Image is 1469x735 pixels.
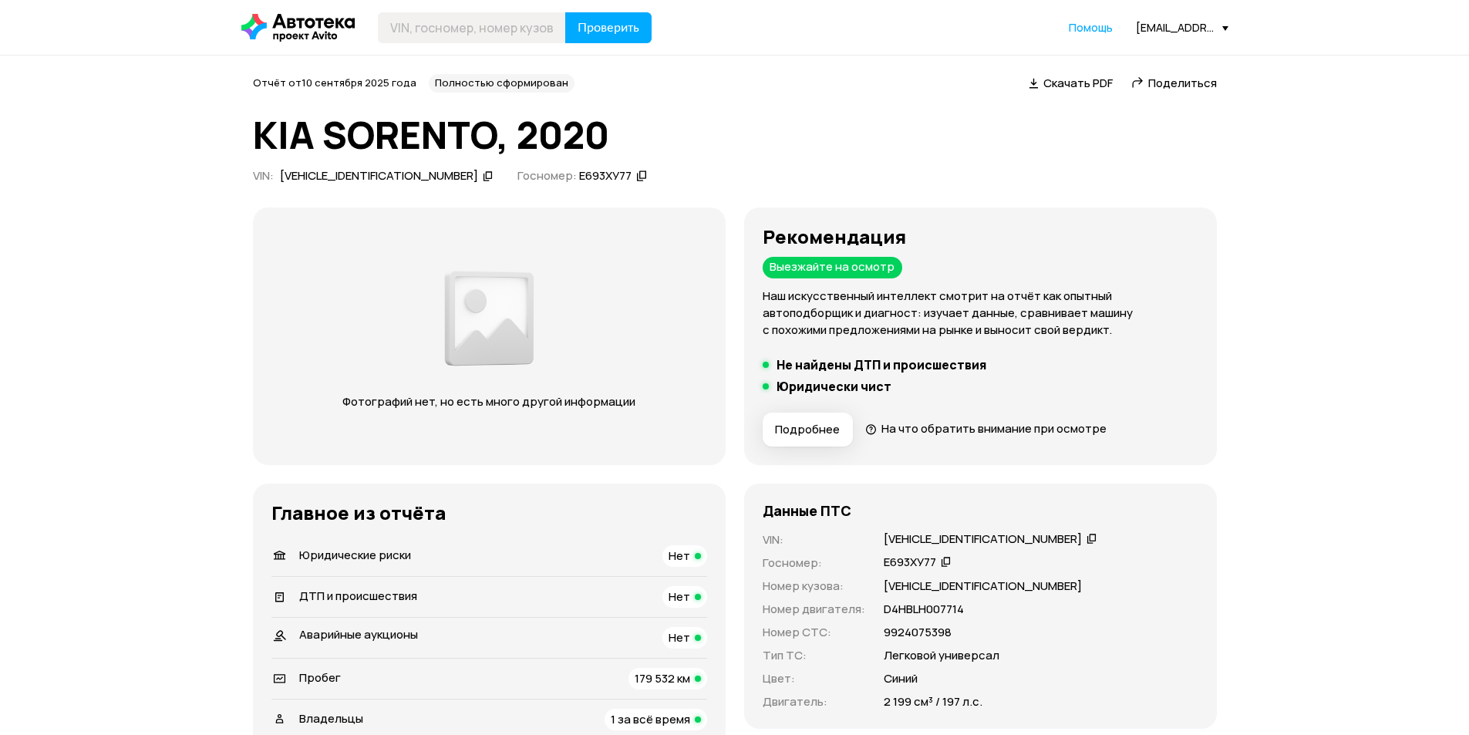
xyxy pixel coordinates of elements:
div: [EMAIL_ADDRESS][DOMAIN_NAME] [1136,20,1228,35]
p: Номер кузова : [763,578,865,595]
p: Номер СТС : [763,624,865,641]
span: Госномер: [517,167,577,184]
div: Е693ХУ77 [884,555,936,571]
span: Аварийные аукционы [299,626,418,642]
h3: Главное из отчёта [271,502,707,524]
a: Помощь [1069,20,1113,35]
span: 1 за всё время [611,711,690,727]
span: Подробнее [775,422,840,437]
input: VIN, госномер, номер кузова [378,12,566,43]
span: Юридические риски [299,547,411,563]
span: Нет [669,629,690,646]
a: Скачать PDF [1029,75,1113,91]
a: Поделиться [1131,75,1217,91]
img: d89e54fb62fcf1f0.png [440,262,537,375]
div: Полностью сформирован [429,74,574,93]
a: На что обратить внимание при осмотре [865,420,1107,437]
span: 179 532 км [635,670,690,686]
span: Пробег [299,669,341,686]
h5: Юридически чист [777,379,891,394]
span: Нет [669,548,690,564]
p: D4НВLН007714 [884,601,964,618]
p: Фотографий нет, но есть много другой информации [328,393,651,410]
div: [VEHICLE_IDENTIFICATION_NUMBER] [280,168,478,184]
button: Подробнее [763,413,853,447]
h5: Не найдены ДТП и происшествия [777,357,986,373]
span: На что обратить внимание при осмотре [881,420,1107,437]
div: Выезжайте на осмотр [763,257,902,278]
p: Синий [884,670,918,687]
h3: Рекомендация [763,226,1198,248]
span: Проверить [578,22,639,34]
div: Е693ХУ77 [579,168,632,184]
p: VIN : [763,531,865,548]
span: Скачать PDF [1043,75,1113,91]
p: Двигатель : [763,693,865,710]
span: Поделиться [1148,75,1217,91]
div: [VEHICLE_IDENTIFICATION_NUMBER] [884,531,1082,548]
span: Отчёт от 10 сентября 2025 года [253,76,416,89]
p: Тип ТС : [763,647,865,664]
h4: Данные ПТС [763,502,851,519]
h1: KIA SORENTO, 2020 [253,114,1217,156]
button: Проверить [565,12,652,43]
p: Легковой универсал [884,647,999,664]
span: ДТП и происшествия [299,588,417,604]
p: [VEHICLE_IDENTIFICATION_NUMBER] [884,578,1082,595]
span: VIN : [253,167,274,184]
p: Цвет : [763,670,865,687]
span: Владельцы [299,710,363,727]
p: 2 199 см³ / 197 л.с. [884,693,982,710]
p: Наш искусственный интеллект смотрит на отчёт как опытный автоподборщик и диагност: изучает данные... [763,288,1198,339]
span: Нет [669,588,690,605]
p: Номер двигателя : [763,601,865,618]
p: Госномер : [763,555,865,571]
p: 9924075398 [884,624,952,641]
